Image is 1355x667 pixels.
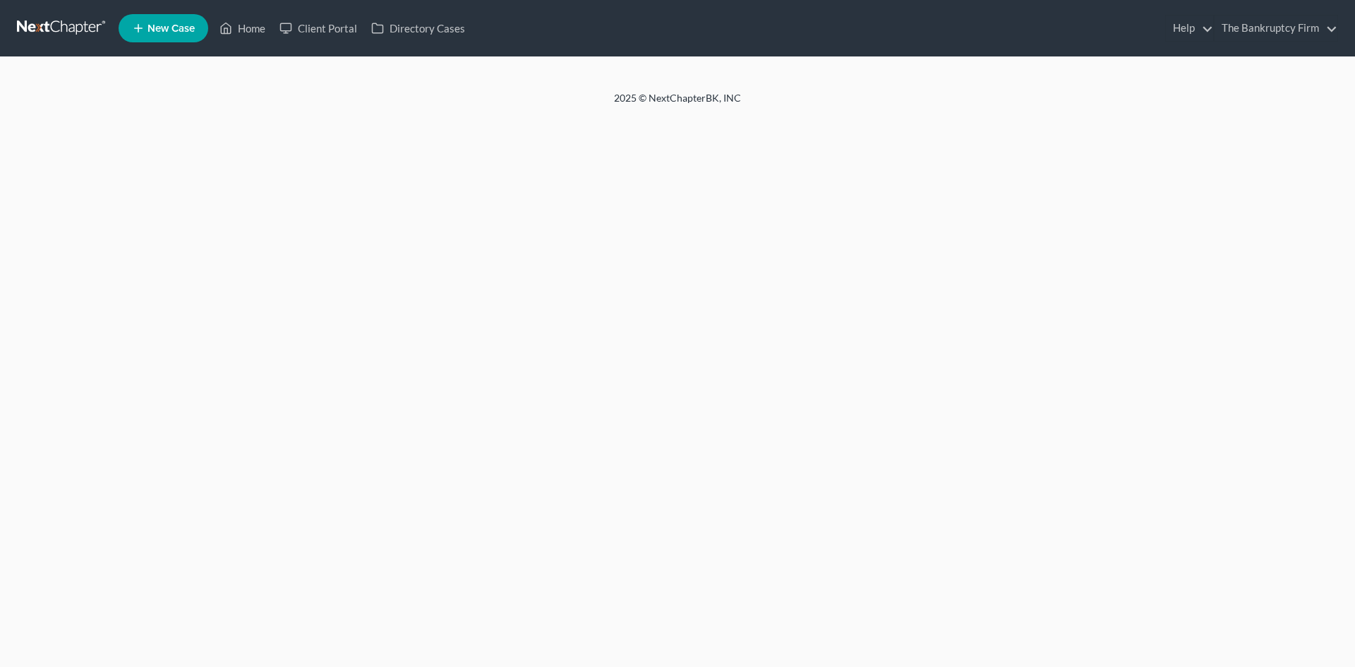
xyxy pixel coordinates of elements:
[119,14,208,42] new-legal-case-button: New Case
[364,16,472,41] a: Directory Cases
[1166,16,1213,41] a: Help
[272,16,364,41] a: Client Portal
[212,16,272,41] a: Home
[1215,16,1337,41] a: The Bankruptcy Firm
[275,91,1080,116] div: 2025 © NextChapterBK, INC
